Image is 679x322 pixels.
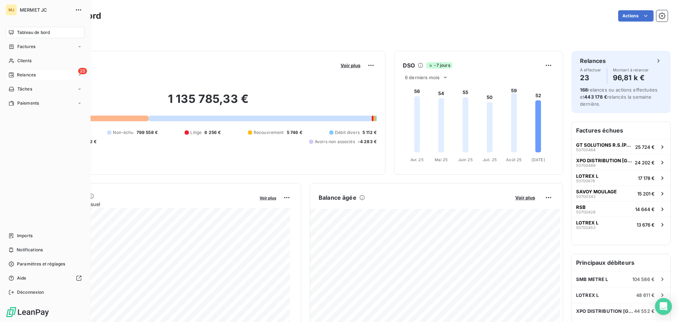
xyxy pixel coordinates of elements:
tspan: Août 25 [506,157,522,162]
h6: Relances [580,57,606,65]
span: XPO DISTRIBUTION [GEOGRAPHIC_DATA] [576,158,632,163]
span: MERMET JC [20,7,71,13]
span: 17 178 € [638,175,655,181]
span: 48 611 € [636,292,655,298]
span: Recouvrement [254,129,284,136]
span: Imports [17,233,33,239]
img: Logo LeanPay [6,306,50,318]
span: LOTREX L [576,220,598,226]
tspan: Juil. 25 [483,157,497,162]
span: Aide [17,275,27,281]
span: XPO DISTRIBUTION [GEOGRAPHIC_DATA] [576,308,634,314]
tspan: Mai 25 [435,157,448,162]
span: Tableau de bord [17,29,50,36]
a: Aide [6,273,85,284]
button: RSB5070042814 644 € [572,201,670,217]
span: 50700678 [576,179,595,183]
h4: 23 [580,72,601,83]
span: Paiements [17,100,39,106]
span: Paramètres et réglages [17,261,65,267]
button: Voir plus [513,194,537,201]
span: Montant à relancer [613,68,649,72]
span: 50700343 [576,194,596,199]
span: 15 201 € [637,191,655,197]
span: 50700428 [576,210,596,214]
span: Voir plus [260,195,276,200]
span: 50700489 [576,163,596,168]
tspan: Avr. 25 [411,157,424,162]
span: 50700464 [576,148,596,152]
button: Voir plus [338,62,362,69]
button: GT SOLUTIONS R.S.(PNEUS)5070046425 724 € [572,139,670,154]
h6: DSO [403,61,415,70]
span: GT SOLUTIONS R.S.(PNEUS) [576,142,632,148]
span: Relances [17,72,36,78]
span: 14 644 € [635,206,655,212]
span: 50700453 [576,226,596,230]
span: relances ou actions effectuées et relancés la semaine dernière. [580,87,657,107]
button: LOTREX L5070045313 676 € [572,217,670,232]
span: 104 586 € [632,276,655,282]
h6: Factures échues [572,122,670,139]
span: 23 [78,68,87,74]
span: 5 112 € [362,129,377,136]
h2: 1 135 785,33 € [40,92,377,113]
h6: Balance âgée [319,193,356,202]
span: 44 552 € [634,308,655,314]
span: RSB [576,204,586,210]
span: 168 [580,87,588,93]
span: Débit divers [335,129,360,136]
span: 6 256 € [204,129,221,136]
span: Déconnexion [17,289,44,295]
span: LOTREX L [576,292,599,298]
tspan: [DATE] [532,157,545,162]
span: Voir plus [515,195,535,200]
span: 5 746 € [287,129,302,136]
button: SAVOY MOULAGE5070034315 201 € [572,186,670,201]
span: Non-échu [113,129,133,136]
button: XPO DISTRIBUTION [GEOGRAPHIC_DATA]5070048924 202 € [572,154,670,170]
span: SAVOY MOULAGE [576,189,617,194]
span: Avoirs non associés [315,139,355,145]
span: Litige [190,129,202,136]
span: -4 283 € [358,139,377,145]
div: MJ [6,4,17,16]
div: Open Intercom Messenger [655,298,672,315]
span: Chiffre d'affaires mensuel [40,200,255,208]
button: Voir plus [257,194,278,201]
span: À effectuer [580,68,601,72]
span: 24 202 € [635,160,655,165]
span: SMB METRE L [576,276,608,282]
span: Factures [17,43,35,50]
h6: Principaux débiteurs [572,254,670,271]
button: LOTREX L5070067817 178 € [572,170,670,186]
span: Voir plus [341,63,360,68]
span: 25 724 € [635,144,655,150]
span: Tâches [17,86,32,92]
span: 799 558 € [137,129,158,136]
span: Notifications [17,247,43,253]
span: 6 derniers mois [405,75,440,80]
span: 443 178 € [584,94,607,100]
span: Clients [17,58,31,64]
button: Actions [618,10,654,22]
span: 13 676 € [637,222,655,228]
tspan: Juin 25 [458,157,473,162]
span: -7 jours [426,62,452,69]
span: LOTREX L [576,173,598,179]
h4: 96,81 k € [613,72,649,83]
